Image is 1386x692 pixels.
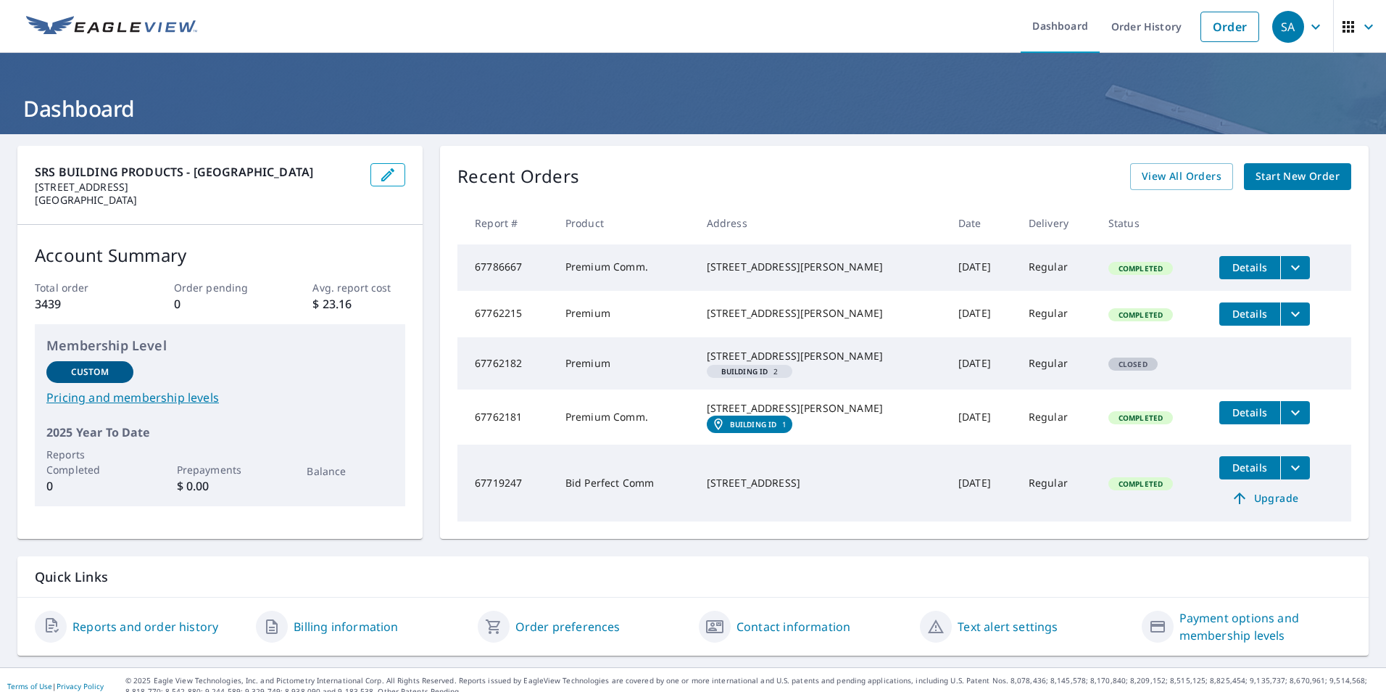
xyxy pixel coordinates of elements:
th: Status [1097,202,1208,244]
span: Completed [1110,413,1171,423]
div: SA [1272,11,1304,43]
span: Details [1228,461,1271,474]
p: Recent Orders [457,163,579,190]
a: Start New Order [1244,163,1351,190]
p: 2025 Year To Date [46,424,394,441]
td: Premium Comm. [554,390,695,445]
p: [STREET_ADDRESS] [35,181,359,194]
span: View All Orders [1142,168,1221,186]
td: 67719247 [457,445,554,522]
a: Text alert settings [958,618,1058,635]
td: Regular [1017,244,1097,291]
td: [DATE] [947,390,1017,445]
button: detailsBtn-67719247 [1219,456,1280,479]
td: Regular [1017,445,1097,522]
span: Details [1228,405,1271,419]
td: Premium [554,291,695,337]
span: Completed [1110,310,1171,320]
p: Account Summary [35,242,405,268]
p: Prepayments [177,462,264,477]
div: [STREET_ADDRESS][PERSON_NAME] [707,306,935,321]
th: Delivery [1017,202,1097,244]
a: View All Orders [1130,163,1233,190]
p: Order pending [174,280,267,295]
img: EV Logo [26,16,197,38]
td: Premium Comm. [554,244,695,291]
th: Date [947,202,1017,244]
a: Contact information [736,618,850,635]
a: Terms of Use [7,681,52,691]
span: Closed [1110,359,1156,369]
td: 67762181 [457,390,554,445]
span: Completed [1110,263,1171,273]
a: Pricing and membership levels [46,389,394,406]
div: [STREET_ADDRESS][PERSON_NAME] [707,260,935,274]
span: 2 [713,368,787,375]
span: Details [1228,307,1271,321]
span: Upgrade [1228,490,1301,507]
p: SRS BUILDING PRODUCTS - [GEOGRAPHIC_DATA] [35,163,359,181]
p: Avg. report cost [312,280,405,295]
p: [GEOGRAPHIC_DATA] [35,194,359,207]
h1: Dashboard [17,94,1369,123]
a: Building ID1 [707,416,793,433]
button: filesDropdownBtn-67762181 [1280,401,1310,424]
div: [STREET_ADDRESS][PERSON_NAME] [707,349,935,363]
td: [DATE] [947,337,1017,390]
a: Upgrade [1219,487,1310,510]
td: 67762182 [457,337,554,390]
button: filesDropdownBtn-67719247 [1280,456,1310,479]
p: Custom [71,366,109,379]
p: $ 0.00 [177,477,264,495]
p: Quick Links [35,568,1351,586]
a: Order [1200,12,1259,42]
p: Reports Completed [46,447,133,477]
td: Regular [1017,390,1097,445]
div: [STREET_ADDRESS] [707,476,935,490]
td: [DATE] [947,445,1017,522]
th: Product [554,202,695,244]
button: filesDropdownBtn-67786667 [1280,256,1310,279]
button: detailsBtn-67762181 [1219,401,1280,424]
td: Regular [1017,291,1097,337]
button: filesDropdownBtn-67762215 [1280,302,1310,326]
a: Billing information [294,618,398,635]
div: [STREET_ADDRESS][PERSON_NAME] [707,401,935,416]
td: Regular [1017,337,1097,390]
a: Privacy Policy [57,681,104,691]
p: Total order [35,280,128,295]
span: Completed [1110,479,1171,489]
td: Bid Perfect Comm [554,445,695,522]
p: 3439 [35,295,128,313]
p: 0 [174,295,267,313]
em: Building ID [730,420,777,429]
td: 67786667 [457,244,554,291]
th: Address [695,202,947,244]
span: Start New Order [1256,168,1340,186]
a: Payment options and membership levels [1179,609,1351,644]
a: Reports and order history [72,618,218,635]
p: | [7,682,104,691]
span: Details [1228,260,1271,274]
td: [DATE] [947,244,1017,291]
p: Membership Level [46,336,394,355]
button: detailsBtn-67786667 [1219,256,1280,279]
em: Building ID [721,368,768,375]
p: 0 [46,477,133,495]
td: [DATE] [947,291,1017,337]
td: Premium [554,337,695,390]
button: detailsBtn-67762215 [1219,302,1280,326]
td: 67762215 [457,291,554,337]
th: Report # [457,202,554,244]
p: $ 23.16 [312,295,405,313]
p: Balance [307,464,394,479]
a: Order preferences [515,618,621,635]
